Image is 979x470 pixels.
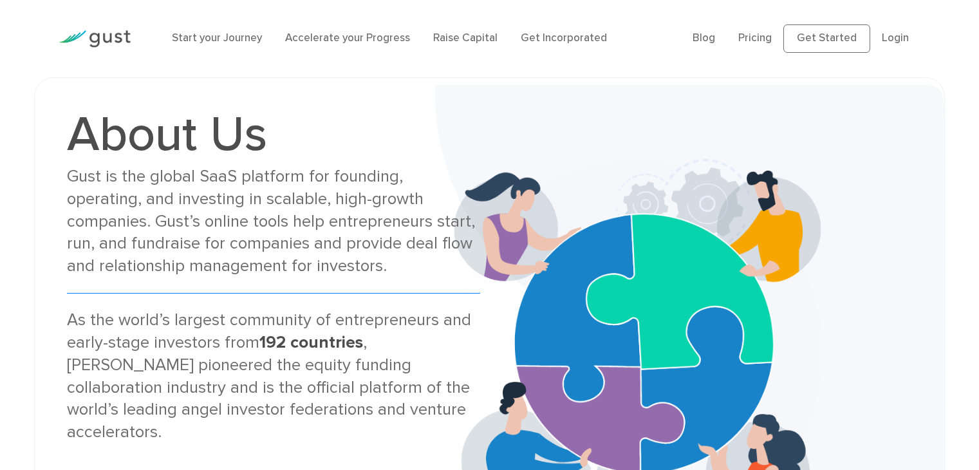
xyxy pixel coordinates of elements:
h1: About Us [67,110,480,159]
img: Gust Logo [59,30,131,48]
a: Accelerate your Progress [285,32,410,44]
div: Gust is the global SaaS platform for founding, operating, and investing in scalable, high-growth ... [67,165,480,277]
a: Get Started [783,24,870,53]
a: Blog [693,32,715,44]
a: Pricing [738,32,772,44]
a: Get Incorporated [521,32,607,44]
a: Login [882,32,909,44]
a: Start your Journey [172,32,262,44]
a: Raise Capital [433,32,498,44]
strong: 192 countries [259,332,363,352]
